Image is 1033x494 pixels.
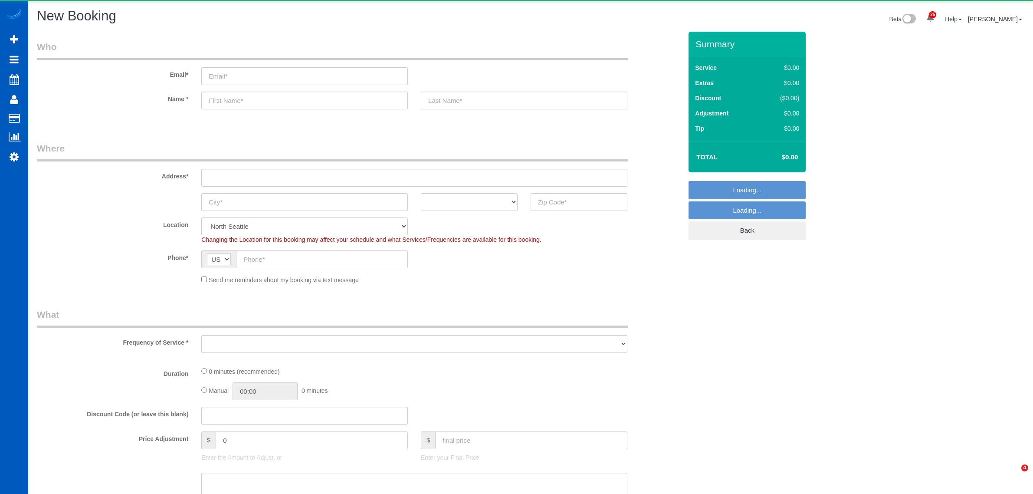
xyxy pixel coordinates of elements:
span: Send me reminders about my booking via text message [209,277,359,283]
span: Changing the Location for this booking may affect your schedule and what Services/Frequencies are... [201,236,541,243]
legend: What [37,308,628,328]
span: New Booking [37,8,116,23]
label: Frequency of Service * [30,335,195,347]
label: Duration [30,366,195,378]
label: Service [695,63,717,72]
input: Zip Code* [531,193,627,211]
p: Enter your Final Price [421,453,627,462]
div: $0.00 [762,124,799,133]
h4: $0.00 [756,154,798,161]
div: ($0.00) [762,94,799,102]
label: Name * [30,92,195,103]
a: Beta [889,16,916,23]
img: Automaid Logo [5,9,23,21]
input: final price [435,431,627,449]
label: Address* [30,169,195,181]
label: Discount [695,94,721,102]
span: 25 [929,11,936,18]
img: New interface [902,14,916,25]
span: Manual [209,387,229,394]
label: Email* [30,67,195,79]
label: Discount Code (or leave this blank) [30,407,195,418]
div: $0.00 [762,109,799,118]
a: 25 [922,9,939,28]
p: Enter the Amount to Adjust, or [201,453,408,462]
label: Price Adjustment [30,431,195,443]
input: Last Name* [421,92,627,109]
span: $ [201,431,216,449]
span: $ [421,431,435,449]
input: Email* [201,67,408,85]
h3: Summary [695,39,801,49]
label: Phone* [30,250,195,262]
a: Help [945,16,962,23]
a: [PERSON_NAME] [968,16,1022,23]
label: Location [30,217,195,229]
span: 0 minutes [302,387,328,394]
span: 0 minutes (recommended) [209,368,279,375]
label: Extras [695,79,714,87]
span: 4 [1021,464,1028,471]
input: Phone* [236,250,408,268]
legend: Who [37,40,628,60]
legend: Where [37,142,628,161]
a: Back [689,221,806,240]
iframe: Intercom live chat [1003,464,1024,485]
input: City* [201,193,408,211]
label: Adjustment [695,109,728,118]
strong: Total [696,153,718,161]
div: $0.00 [762,79,799,87]
label: Tip [695,124,704,133]
input: First Name* [201,92,408,109]
div: $0.00 [762,63,799,72]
